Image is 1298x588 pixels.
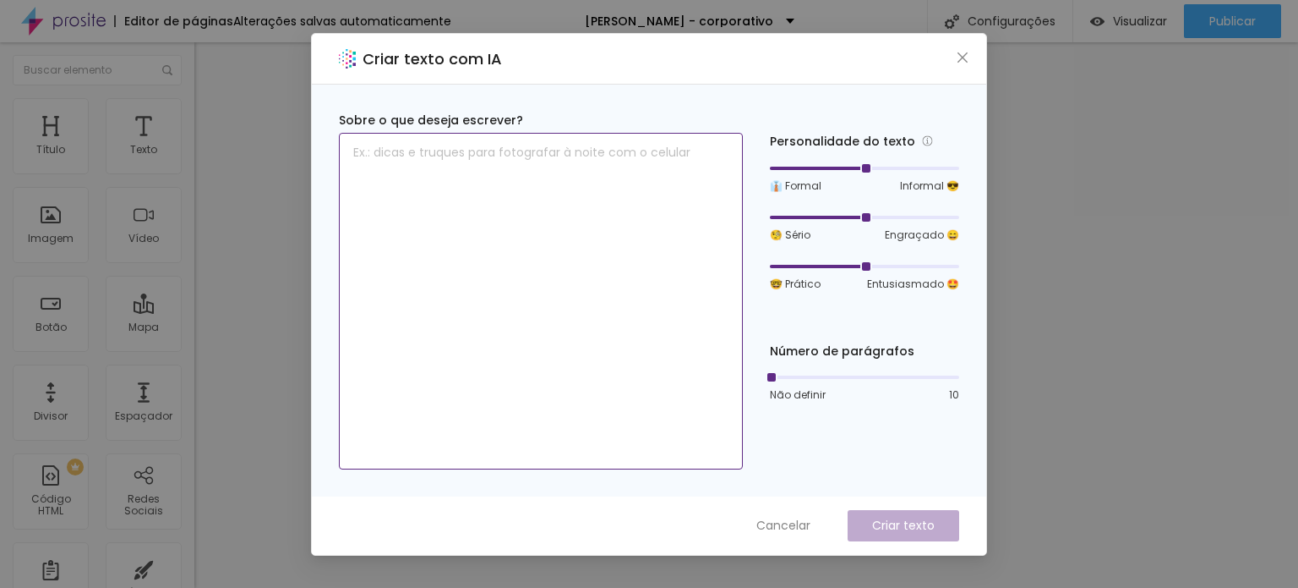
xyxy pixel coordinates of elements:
div: Botão [35,321,67,333]
div: Sobre o que deseja escrever? [339,112,743,129]
span: Engraçado 😄 [885,228,959,243]
button: Visualizar [1073,4,1184,38]
div: Divisor [34,410,68,422]
div: Redes Sociais [110,493,177,518]
div: Vídeo [128,233,159,245]
span: 🧐 Sério [770,228,810,243]
span: 🤓 Prático [770,277,821,292]
span: Publicar [1209,14,1256,28]
img: Icone [162,65,172,75]
div: Editor de páginas [114,15,233,27]
div: Imagem [28,233,74,245]
button: Close [954,48,972,66]
div: Espaçador [115,410,172,422]
input: Buscar elemento [13,55,182,85]
h2: Criar texto com IA [363,47,502,70]
button: Cancelar [739,510,827,541]
img: Icone [945,14,959,29]
span: Cancelar [756,517,810,535]
span: 👔 Formal [770,179,821,194]
img: view-1.svg [1090,14,1104,29]
span: close [956,51,969,64]
span: Visualizar [1113,14,1167,28]
div: Texto [130,144,157,156]
div: Número de parágrafos [770,343,959,360]
span: Entusiasmado 🤩 [867,277,959,292]
div: Título [36,144,65,156]
button: Criar texto [848,510,959,541]
div: Código HTML [17,493,84,518]
span: 10 [949,387,959,403]
div: Alterações salvas automaticamente [233,15,451,27]
span: Não definir [770,387,826,403]
span: Informal 😎 [900,179,959,194]
div: Mapa [128,321,159,333]
button: Publicar [1184,4,1281,38]
div: Personalidade do texto [770,132,959,151]
p: [PERSON_NAME] - corporativo [585,15,773,27]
